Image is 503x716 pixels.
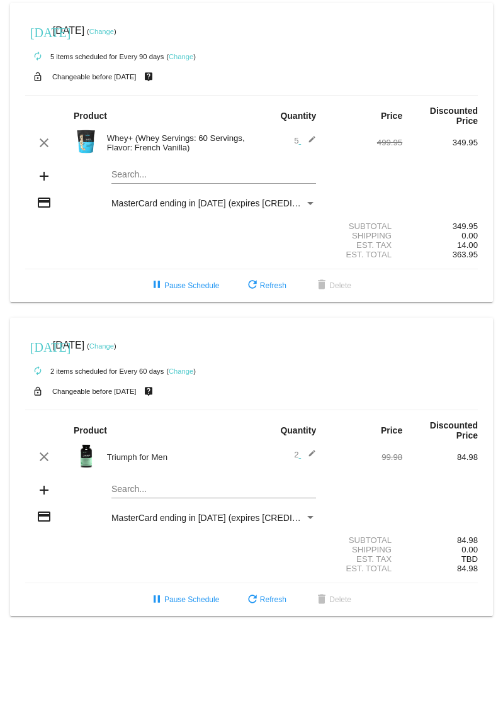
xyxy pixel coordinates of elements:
small: 5 items scheduled for Every 90 days [25,53,164,60]
div: 99.98 [327,452,402,462]
mat-select: Payment Method [111,198,316,208]
span: TBD [461,554,478,564]
a: Change [169,367,193,375]
span: Refresh [245,281,286,290]
strong: Price [381,111,402,121]
small: Changeable before [DATE] [52,388,137,395]
small: ( ) [166,367,196,375]
div: Subtotal [327,535,402,545]
mat-icon: autorenew [30,49,45,64]
strong: Quantity [280,425,316,435]
mat-icon: live_help [141,383,156,400]
strong: Product [74,111,107,121]
div: 499.95 [327,138,402,147]
span: MasterCard ending in [DATE] (expires [CREDIT_CARD_DATA]) [111,513,359,523]
mat-icon: edit [301,135,316,150]
small: Changeable before [DATE] [52,73,137,81]
span: Refresh [245,595,286,604]
small: 2 items scheduled for Every 60 days [25,367,164,375]
mat-icon: lock_open [30,69,45,85]
mat-select: Payment Method [111,513,316,523]
div: 349.95 [402,138,478,147]
div: Est. Tax [327,240,402,250]
div: 84.98 [402,535,478,545]
div: Whey+ (Whey Servings: 60 Servings, Flavor: French Vanilla) [101,133,252,152]
div: 84.98 [402,452,478,462]
mat-icon: delete [314,593,329,608]
mat-icon: [DATE] [30,338,45,354]
mat-icon: delete [314,278,329,293]
a: Change [89,28,114,35]
div: Est. Total [327,250,402,259]
mat-icon: lock_open [30,383,45,400]
span: Pause Schedule [149,281,219,290]
span: 14.00 [457,240,478,250]
mat-icon: [DATE] [30,24,45,39]
input: Search... [111,170,316,180]
span: 363.95 [453,250,478,259]
small: ( ) [87,342,116,350]
strong: Discounted Price [430,106,478,126]
mat-icon: refresh [245,278,260,293]
strong: Product [74,425,107,435]
mat-icon: pause [149,278,164,293]
button: Pause Schedule [139,588,229,611]
div: Est. Total [327,564,402,573]
img: Image-1-Triumph_carousel-front-transp.png [74,444,99,469]
a: Change [169,53,193,60]
strong: Quantity [280,111,316,121]
div: Subtotal [327,221,402,231]
a: Change [89,342,114,350]
strong: Price [381,425,402,435]
button: Delete [304,588,361,611]
span: Delete [314,595,351,604]
mat-icon: edit [301,449,316,464]
mat-icon: refresh [245,593,260,608]
mat-icon: credit_card [37,195,52,210]
button: Delete [304,274,361,297]
strong: Discounted Price [430,420,478,440]
button: Refresh [235,274,297,297]
span: MasterCard ending in [DATE] (expires [CREDIT_CARD_DATA]) [111,198,359,208]
span: Pause Schedule [149,595,219,604]
mat-icon: add [37,169,52,184]
mat-icon: credit_card [37,509,52,524]
mat-icon: autorenew [30,364,45,379]
img: Image-1-Carousel-Whey-5lb-Vanilla-no-badge-Transp.png [74,129,99,154]
span: 0.00 [461,545,478,554]
mat-icon: live_help [141,69,156,85]
div: Shipping [327,231,402,240]
small: ( ) [87,28,116,35]
span: 5 [294,136,316,145]
mat-icon: clear [37,135,52,150]
span: 84.98 [457,564,478,573]
button: Refresh [235,588,297,611]
div: Triumph for Men [101,452,252,462]
span: Delete [314,281,351,290]
mat-icon: clear [37,449,52,464]
div: Shipping [327,545,402,554]
button: Pause Schedule [139,274,229,297]
span: 0.00 [461,231,478,240]
mat-icon: add [37,483,52,498]
div: Est. Tax [327,554,402,564]
mat-icon: pause [149,593,164,608]
small: ( ) [166,53,196,60]
div: 349.95 [402,221,478,231]
input: Search... [111,484,316,495]
span: 2 [294,450,316,459]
